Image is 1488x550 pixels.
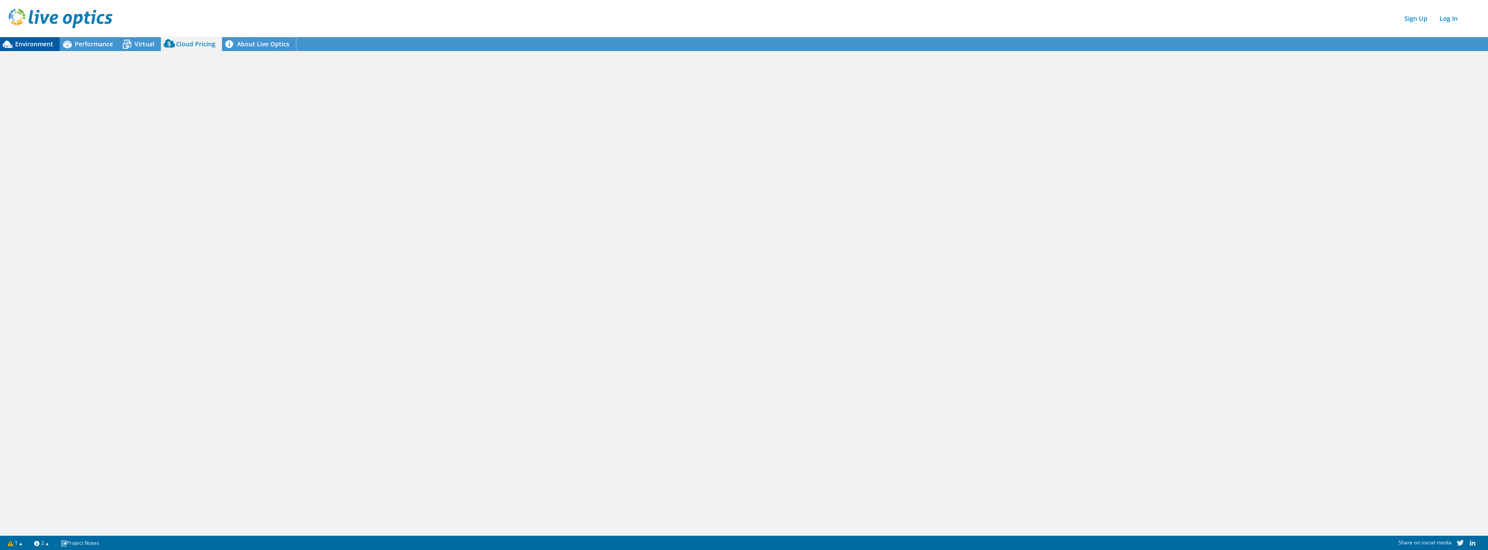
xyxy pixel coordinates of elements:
span: Virtual [135,40,154,48]
span: Performance [75,40,113,48]
a: About Live Optics [222,37,296,51]
span: Share on social media [1398,539,1452,546]
a: 1 [2,537,29,548]
span: Cloud Pricing [176,40,215,48]
span: Environment [15,40,53,48]
a: Sign Up [1400,12,1432,25]
img: live_optics_svg.svg [9,9,112,28]
a: Project Notes [55,537,105,548]
a: Log In [1435,12,1462,25]
a: 2 [28,537,55,548]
